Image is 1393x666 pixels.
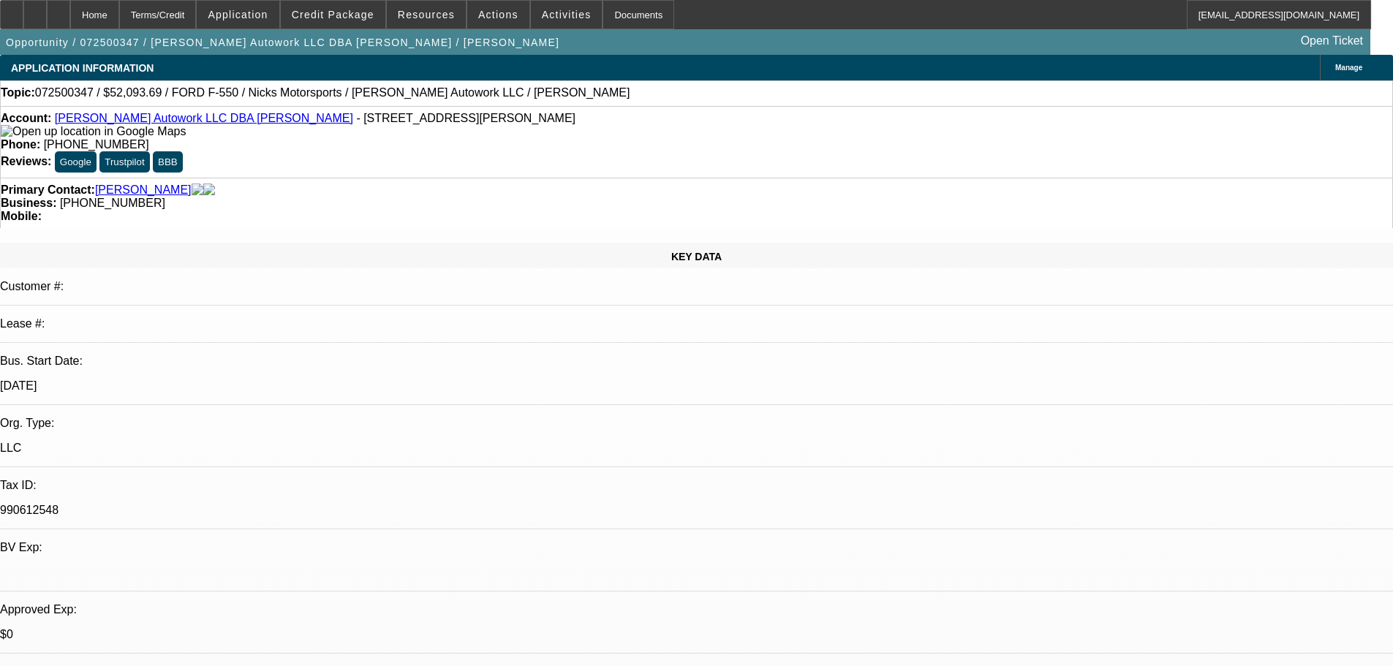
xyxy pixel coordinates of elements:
button: Google [55,151,97,173]
span: APPLICATION INFORMATION [11,62,154,74]
a: Open Ticket [1295,29,1369,53]
strong: Phone: [1,138,40,151]
button: Actions [467,1,529,29]
button: Resources [387,1,466,29]
span: 072500347 / $52,093.69 / FORD F-550 / Nicks Motorsports / [PERSON_NAME] Autowork LLC / [PERSON_NAME] [35,86,630,99]
strong: Account: [1,112,51,124]
span: - [STREET_ADDRESS][PERSON_NAME] [356,112,575,124]
button: Activities [531,1,603,29]
span: KEY DATA [671,251,722,262]
img: Open up location in Google Maps [1,125,186,138]
strong: Business: [1,197,56,209]
span: Credit Package [292,9,374,20]
strong: Primary Contact: [1,183,95,197]
span: Resources [398,9,455,20]
span: Actions [478,9,518,20]
span: Activities [542,9,592,20]
span: [PHONE_NUMBER] [44,138,149,151]
button: Application [197,1,279,29]
span: Manage [1335,64,1362,72]
img: linkedin-icon.png [203,183,215,197]
button: Credit Package [281,1,385,29]
button: Trustpilot [99,151,149,173]
button: BBB [153,151,183,173]
span: Opportunity / 072500347 / [PERSON_NAME] Autowork LLC DBA [PERSON_NAME] / [PERSON_NAME] [6,37,559,48]
strong: Mobile: [1,210,42,222]
a: View Google Maps [1,125,186,137]
a: [PERSON_NAME] Autowork LLC DBA [PERSON_NAME] [55,112,353,124]
span: [PHONE_NUMBER] [60,197,165,209]
strong: Reviews: [1,155,51,167]
a: [PERSON_NAME] [95,183,192,197]
img: facebook-icon.png [192,183,203,197]
strong: Topic: [1,86,35,99]
span: Application [208,9,268,20]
